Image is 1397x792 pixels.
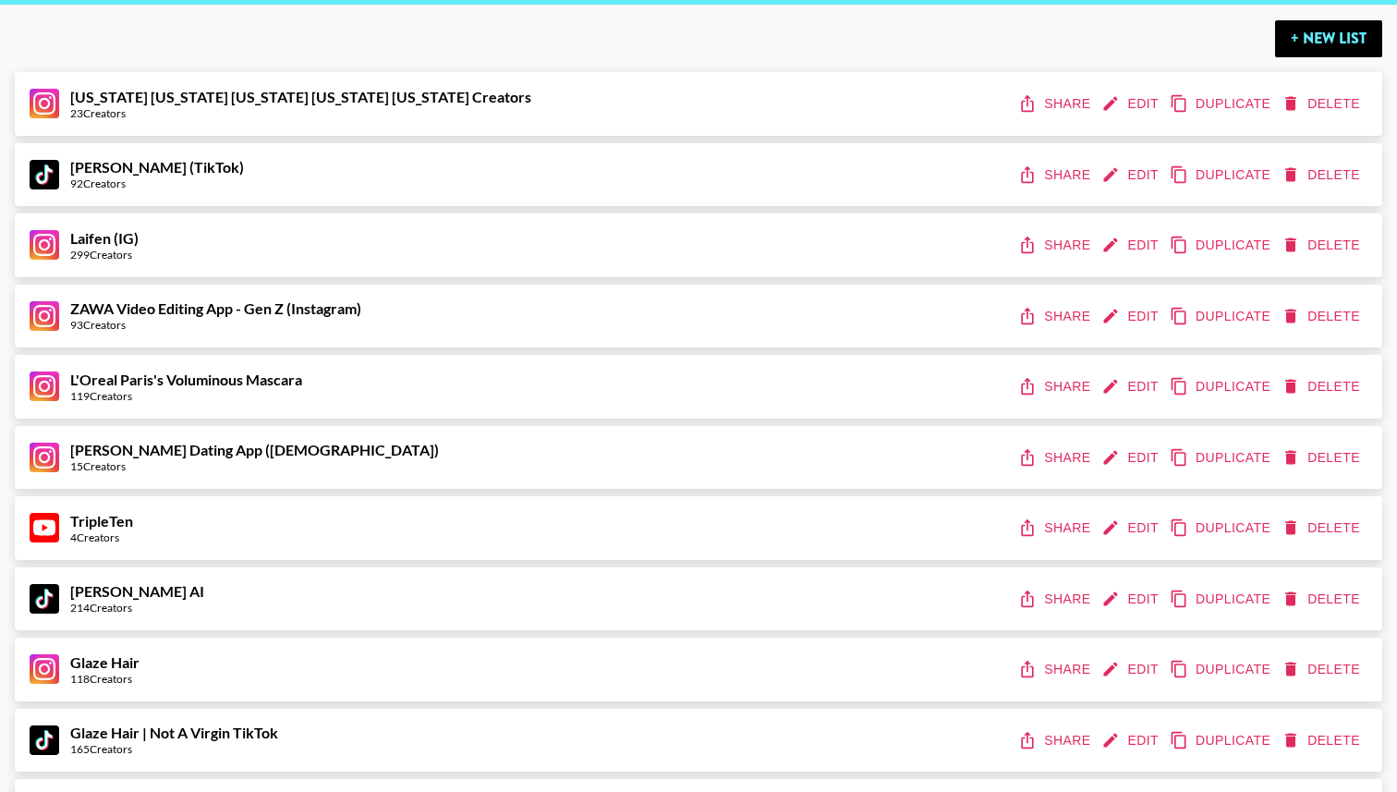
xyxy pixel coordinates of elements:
[1098,724,1166,758] button: edit
[1278,299,1367,334] button: delete
[1278,441,1367,475] button: delete
[1098,299,1166,334] button: edit
[70,441,439,458] strong: [PERSON_NAME] Dating App ([DEMOGRAPHIC_DATA])
[1166,228,1278,262] button: duplicate
[1098,228,1166,262] button: edit
[1098,511,1166,545] button: edit
[30,89,59,118] img: Instagram
[1014,299,1098,334] button: share
[30,443,59,472] img: Instagram
[1166,87,1278,121] button: duplicate
[70,299,361,317] strong: ZAWA Video Editing App - Gen Z (Instagram)
[30,654,59,684] img: Instagram
[1278,652,1367,687] button: delete
[70,106,531,120] div: 23 Creators
[70,601,204,615] div: 214 Creators
[1098,370,1166,404] button: edit
[1014,87,1098,121] button: share
[70,530,133,544] div: 4 Creators
[1278,158,1367,192] button: delete
[30,160,59,189] img: TikTok
[1166,441,1278,475] button: duplicate
[70,177,244,190] div: 92 Creators
[70,88,531,105] strong: [US_STATE] [US_STATE] [US_STATE] [US_STATE] [US_STATE] Creators
[70,229,139,247] strong: Laifen (IG)
[1166,370,1278,404] button: duplicate
[70,389,302,403] div: 119 Creators
[70,158,244,176] strong: [PERSON_NAME] (TikTok)
[70,248,139,262] div: 299 Creators
[1166,724,1278,758] button: duplicate
[1014,441,1098,475] button: share
[1278,511,1367,545] button: delete
[1166,299,1278,334] button: duplicate
[70,742,278,756] div: 165 Creators
[30,230,59,260] img: Instagram
[1098,158,1166,192] button: edit
[70,672,140,686] div: 118 Creators
[1098,582,1166,616] button: edit
[1014,228,1098,262] button: share
[1014,724,1098,758] button: share
[1014,158,1098,192] button: share
[70,459,439,473] div: 15 Creators
[70,582,204,600] strong: [PERSON_NAME] AI
[70,512,133,530] strong: TripleTen
[1278,582,1367,616] button: delete
[1278,87,1367,121] button: delete
[70,371,302,388] strong: L'Oreal Paris's Voluminous Mascara
[1278,228,1367,262] button: delete
[70,724,278,741] strong: Glaze Hair | Not A Virgin TikTok
[1166,582,1278,616] button: duplicate
[1014,582,1098,616] button: share
[1014,652,1098,687] button: share
[30,513,59,542] img: YouTube
[30,584,59,614] img: TikTok
[70,318,361,332] div: 93 Creators
[1166,158,1278,192] button: duplicate
[1166,511,1278,545] button: duplicate
[30,372,59,401] img: Instagram
[1014,370,1098,404] button: share
[1014,511,1098,545] button: share
[1275,20,1382,57] button: + New List
[1166,652,1278,687] button: duplicate
[1098,652,1166,687] button: edit
[1098,441,1166,475] button: edit
[30,301,59,331] img: Instagram
[1278,724,1367,758] button: delete
[1098,87,1166,121] button: edit
[70,653,140,671] strong: Glaze Hair
[1278,370,1367,404] button: delete
[30,725,59,755] img: TikTok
